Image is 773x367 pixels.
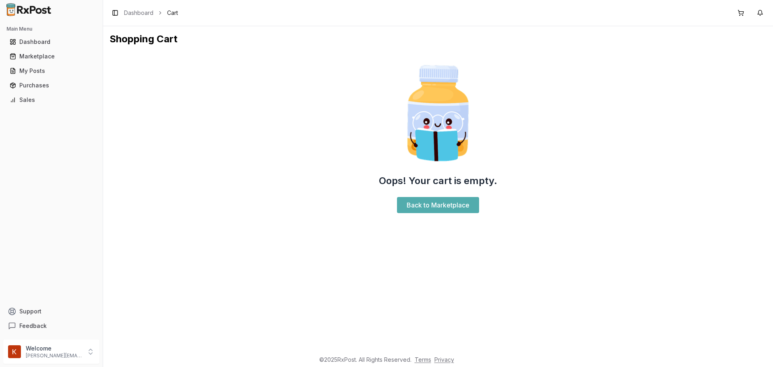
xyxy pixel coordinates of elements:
[6,93,96,107] a: Sales
[8,345,21,358] img: User avatar
[10,52,93,60] div: Marketplace
[3,79,99,92] button: Purchases
[110,33,767,46] h1: Shopping Cart
[6,64,96,78] a: My Posts
[19,322,47,330] span: Feedback
[397,197,479,213] a: Back to Marketplace
[3,35,99,48] button: Dashboard
[386,62,490,165] img: Smart Pill Bottle
[6,35,96,49] a: Dashboard
[6,49,96,64] a: Marketplace
[379,174,497,187] h2: Oops! Your cart is empty.
[3,50,99,63] button: Marketplace
[10,67,93,75] div: My Posts
[3,93,99,106] button: Sales
[124,9,178,17] nav: breadcrumb
[10,96,93,104] div: Sales
[10,38,93,46] div: Dashboard
[415,356,431,363] a: Terms
[6,78,96,93] a: Purchases
[3,304,99,319] button: Support
[124,9,153,17] a: Dashboard
[167,9,178,17] span: Cart
[10,81,93,89] div: Purchases
[3,64,99,77] button: My Posts
[3,3,55,16] img: RxPost Logo
[26,352,82,359] p: [PERSON_NAME][EMAIL_ADDRESS][DOMAIN_NAME]
[3,319,99,333] button: Feedback
[6,26,96,32] h2: Main Menu
[26,344,82,352] p: Welcome
[434,356,454,363] a: Privacy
